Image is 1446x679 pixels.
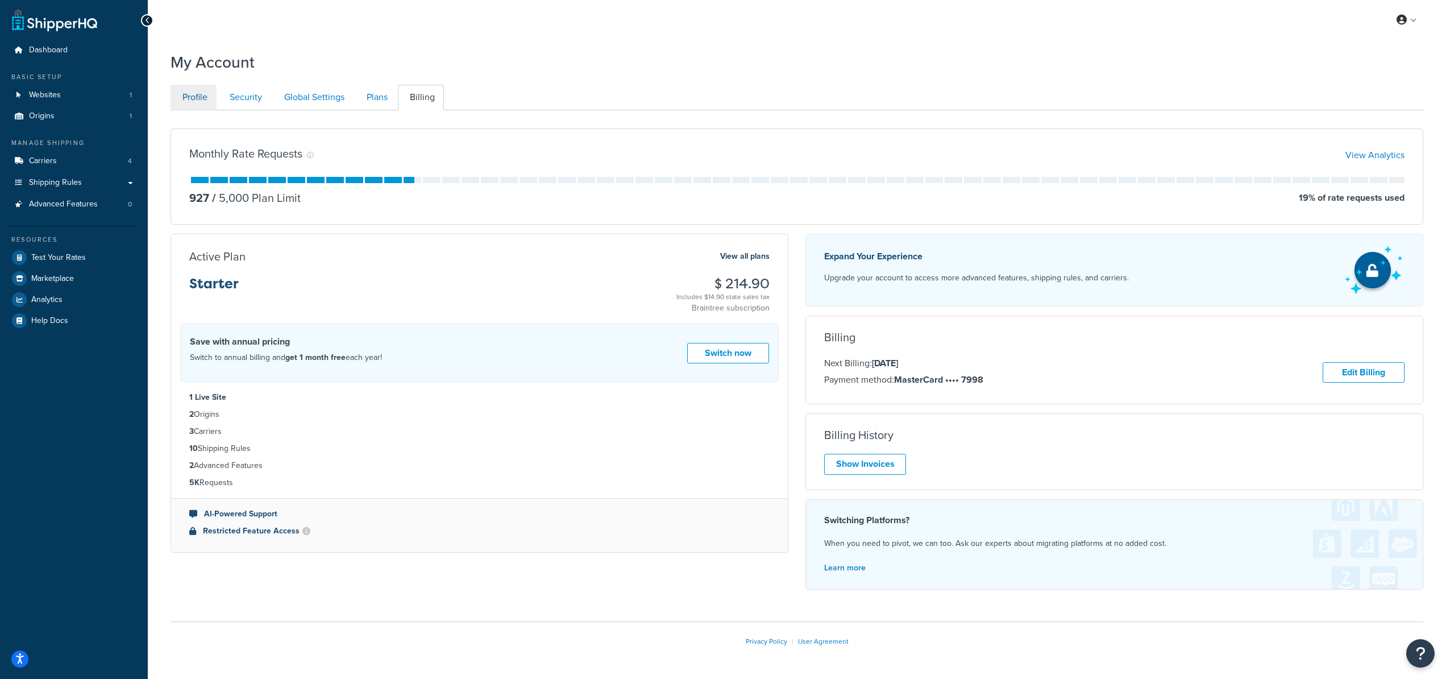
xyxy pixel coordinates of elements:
strong: 3 [189,425,194,437]
a: Privacy Policy [746,636,787,647]
li: Carriers [9,151,139,172]
span: Carriers [29,156,57,166]
a: View all plans [720,249,770,264]
span: 1 [130,111,132,121]
strong: 10 [189,442,198,454]
li: Origins [9,106,139,127]
div: Manage Shipping [9,138,139,148]
a: Websites 1 [9,85,139,106]
span: / [212,189,216,206]
li: Advanced Features [9,194,139,215]
strong: 5K [189,477,200,488]
a: Expand Your Experience Upgrade your account to access more advanced features, shipping rules, and... [805,234,1423,307]
strong: get 1 month free [285,351,346,363]
span: | [792,636,793,647]
a: Test Your Rates [9,247,139,268]
div: Includes $14.90 state sales tax [676,291,770,303]
strong: 2 [189,408,194,420]
h3: Monthly Rate Requests [189,147,302,160]
li: Origins [189,408,770,421]
span: Marketplace [31,274,74,284]
a: User Agreement [798,636,849,647]
h1: My Account [171,51,255,73]
h4: Switching Platforms? [824,514,1405,527]
li: Shipping Rules [189,442,770,455]
span: 4 [128,156,132,166]
a: Help Docs [9,310,139,331]
p: 5,000 Plan Limit [209,190,301,206]
a: Security [218,85,271,110]
span: Origins [29,111,55,121]
a: Dashboard [9,40,139,61]
h3: Active Plan [189,250,246,263]
span: Advanced Features [29,200,98,209]
a: Learn more [824,562,866,574]
div: Basic Setup [9,72,139,82]
li: AI-Powered Support [189,508,770,520]
span: Dashboard [29,45,68,55]
strong: [DATE] [872,357,898,370]
a: Shipping Rules [9,172,139,193]
p: Payment method: [824,372,983,387]
li: Advanced Features [189,459,770,472]
strong: 1 Live Site [189,391,226,403]
h3: Starter [189,276,239,300]
li: Requests [189,477,770,489]
strong: 2 [189,459,194,471]
p: Braintree subscription [676,303,770,314]
li: Websites [9,85,139,106]
a: ShipperHQ Home [12,9,97,31]
p: Next Billing: [824,356,983,371]
a: Analytics [9,289,139,310]
p: Upgrade your account to access more advanced features, shipping rules, and carriers. [824,270,1129,286]
span: Help Docs [31,316,68,326]
a: Global Settings [272,85,354,110]
h3: Billing [824,331,855,343]
strong: MasterCard •••• 7998 [894,373,983,386]
p: When you need to pivot, we can too. Ask our experts about migrating platforms at no added cost. [824,536,1405,551]
span: 0 [128,200,132,209]
a: Advanced Features 0 [9,194,139,215]
p: Switch to annual billing and each year! [190,350,382,365]
button: Open Resource Center [1406,639,1435,668]
p: 927 [189,190,209,206]
div: Resources [9,235,139,245]
a: Marketplace [9,268,139,289]
a: Switch now [687,343,769,364]
a: Show Invoices [824,454,906,475]
a: Plans [355,85,397,110]
a: Profile [171,85,217,110]
span: Test Your Rates [31,253,86,263]
span: 1 [130,90,132,100]
a: Billing [398,85,444,110]
h3: Billing History [824,429,894,441]
p: Expand Your Experience [824,249,1129,264]
li: Carriers [189,425,770,438]
span: Websites [29,90,61,100]
a: View Analytics [1345,148,1405,162]
h3: $ 214.90 [676,276,770,291]
h4: Save with annual pricing [190,335,382,349]
a: Carriers 4 [9,151,139,172]
li: Restricted Feature Access [189,525,770,537]
a: Origins 1 [9,106,139,127]
span: Analytics [31,295,63,305]
span: Shipping Rules [29,178,82,188]
p: 19 % of rate requests used [1299,190,1405,206]
a: Edit Billing [1323,362,1405,383]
